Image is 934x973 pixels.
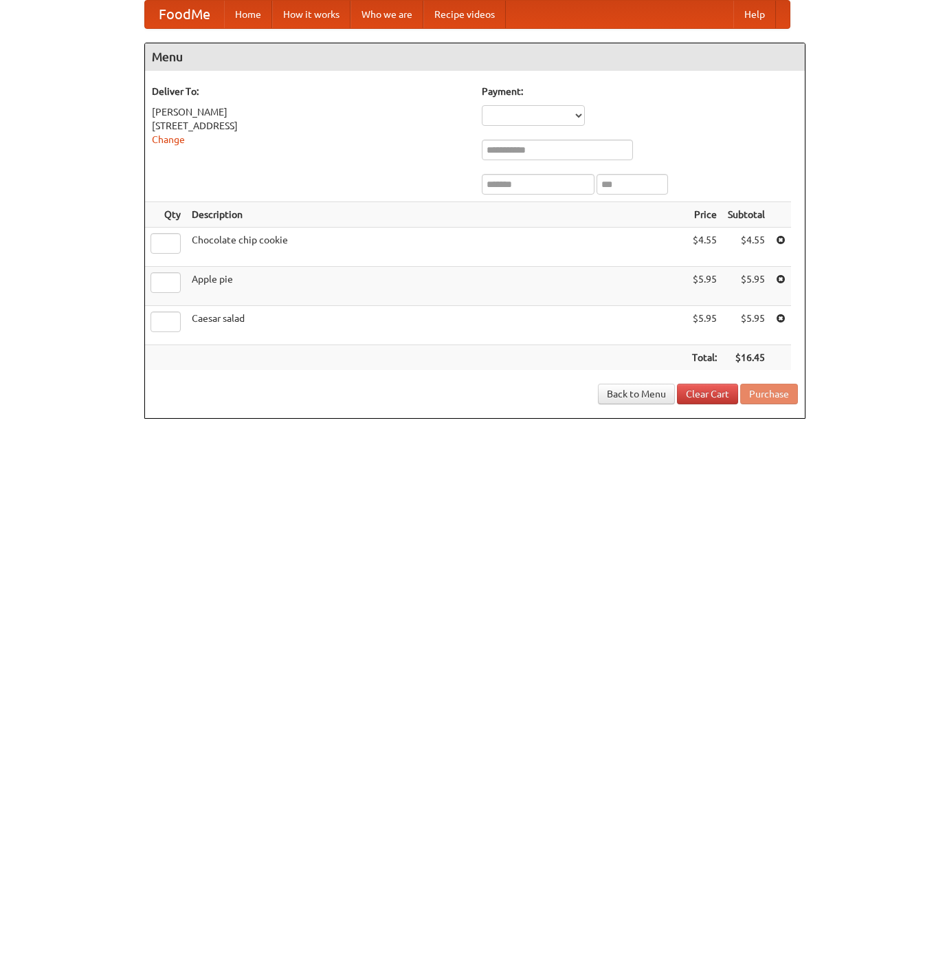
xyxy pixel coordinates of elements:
[722,345,770,371] th: $16.45
[423,1,506,28] a: Recipe videos
[687,202,722,228] th: Price
[186,202,687,228] th: Description
[145,202,186,228] th: Qty
[145,1,224,28] a: FoodMe
[186,306,687,345] td: Caesar salad
[733,1,776,28] a: Help
[186,267,687,306] td: Apple pie
[272,1,351,28] a: How it works
[224,1,272,28] a: Home
[152,105,468,119] div: [PERSON_NAME]
[186,228,687,267] td: Chocolate chip cookie
[722,202,770,228] th: Subtotal
[722,267,770,306] td: $5.95
[145,43,805,71] h4: Menu
[687,228,722,267] td: $4.55
[482,85,798,98] h5: Payment:
[152,119,468,133] div: [STREET_ADDRESS]
[677,384,738,404] a: Clear Cart
[152,85,468,98] h5: Deliver To:
[687,345,722,371] th: Total:
[152,134,185,145] a: Change
[687,306,722,345] td: $5.95
[687,267,722,306] td: $5.95
[351,1,423,28] a: Who we are
[740,384,798,404] button: Purchase
[722,228,770,267] td: $4.55
[722,306,770,345] td: $5.95
[598,384,675,404] a: Back to Menu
